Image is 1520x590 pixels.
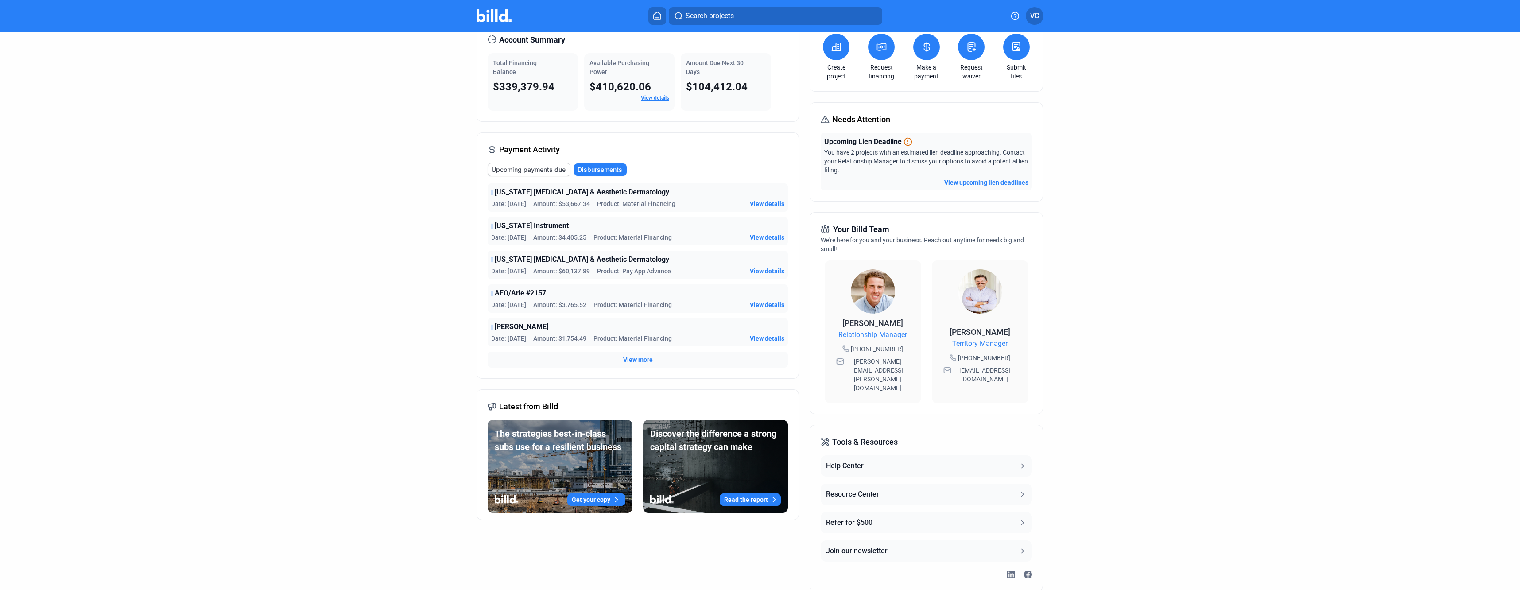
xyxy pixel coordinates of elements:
[491,334,526,343] span: Date: [DATE]
[589,81,651,93] span: $410,620.06
[574,163,627,176] button: Disbursements
[1001,63,1032,81] a: Submit files
[495,187,669,198] span: [US_STATE] [MEDICAL_DATA] & Aesthetic Dermatology
[832,113,890,126] span: Needs Attention
[491,300,526,309] span: Date: [DATE]
[493,59,537,75] span: Total Financing Balance
[669,7,882,25] button: Search projects
[686,11,734,21] span: Search projects
[492,165,566,174] span: Upcoming payments due
[499,144,560,156] span: Payment Activity
[824,136,902,147] span: Upcoming Lien Deadline
[686,81,748,93] span: $104,412.04
[1030,11,1039,21] span: VC
[953,366,1017,384] span: [EMAIL_ADDRESS][DOMAIN_NAME]
[821,540,1031,562] button: Join our newsletter
[842,318,903,328] span: [PERSON_NAME]
[477,9,512,22] img: Billd Company Logo
[826,517,872,528] div: Refer for $500
[821,484,1031,505] button: Resource Center
[866,63,897,81] a: Request financing
[533,199,590,208] span: Amount: $53,667.34
[826,546,888,556] div: Join our newsletter
[499,400,558,413] span: Latest from Billd
[824,149,1028,174] span: You have 2 projects with an estimated lien deadline approaching. Contact your Relationship Manage...
[832,436,898,448] span: Tools & Resources
[578,165,622,174] span: Disbursements
[491,199,526,208] span: Date: [DATE]
[495,254,669,265] span: [US_STATE] [MEDICAL_DATA] & Aesthetic Dermatology
[826,461,864,471] div: Help Center
[821,237,1024,252] span: We're here for you and your business. Reach out anytime for needs big and small!
[495,322,548,332] span: [PERSON_NAME]
[1026,7,1043,25] button: VC
[720,493,781,506] button: Read the report
[750,334,784,343] button: View details
[851,345,903,353] span: [PHONE_NUMBER]
[821,455,1031,477] button: Help Center
[593,300,672,309] span: Product: Material Financing
[491,267,526,276] span: Date: [DATE]
[958,353,1010,362] span: [PHONE_NUMBER]
[821,63,852,81] a: Create project
[821,512,1031,533] button: Refer for $500
[495,427,625,454] div: The strategies best-in-class subs use for a resilient business
[597,199,675,208] span: Product: Material Financing
[851,269,895,314] img: Relationship Manager
[911,63,942,81] a: Make a payment
[533,267,590,276] span: Amount: $60,137.89
[488,163,570,176] button: Upcoming payments due
[750,233,784,242] button: View details
[495,288,546,299] span: AEO/Arie #2157
[493,81,554,93] span: $339,379.94
[958,269,1002,314] img: Territory Manager
[533,233,586,242] span: Amount: $4,405.25
[495,221,569,231] span: [US_STATE] Instrument
[533,334,586,343] span: Amount: $1,754.49
[750,199,784,208] button: View details
[956,63,987,81] a: Request waiver
[491,233,526,242] span: Date: [DATE]
[750,300,784,309] button: View details
[686,59,744,75] span: Amount Due Next 30 Days
[567,493,625,506] button: Get your copy
[593,233,672,242] span: Product: Material Financing
[650,427,781,454] div: Discover the difference a strong capital strategy can make
[641,95,669,101] a: View details
[593,334,672,343] span: Product: Material Financing
[944,178,1028,187] button: View upcoming lien deadlines
[533,300,586,309] span: Amount: $3,765.52
[499,34,565,46] span: Account Summary
[750,267,784,276] button: View details
[833,223,889,236] span: Your Billd Team
[589,59,649,75] span: Available Purchasing Power
[846,357,910,392] span: [PERSON_NAME][EMAIL_ADDRESS][PERSON_NAME][DOMAIN_NAME]
[950,327,1010,337] span: [PERSON_NAME]
[838,330,907,340] span: Relationship Manager
[623,355,653,364] button: View more
[597,267,671,276] span: Product: Pay App Advance
[952,338,1008,349] span: Territory Manager
[826,489,879,500] div: Resource Center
